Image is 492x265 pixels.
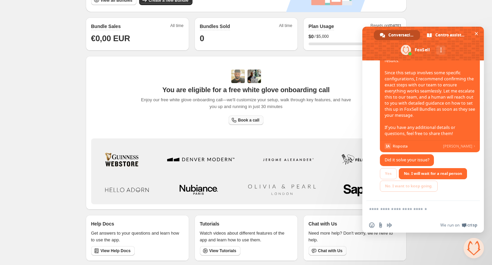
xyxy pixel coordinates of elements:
a: We run onCrisp [440,222,477,228]
span: View Tutorials [209,248,236,254]
span: All time [279,23,292,30]
p: Watch videos about different features of the app and learn how to use them. [200,230,292,243]
textarea: Scrivi il tuo messaggio... [369,207,462,213]
div: / [309,33,401,40]
span: We run on [440,222,460,228]
button: Chat with Us [309,246,347,256]
span: Resets on [370,23,401,30]
p: Help Docs [91,220,114,227]
span: $5,000 [316,34,329,39]
span: Risposta [393,143,440,149]
div: Altri canali [436,46,445,55]
p: Chat with Us [309,220,337,227]
p: Tutorials [200,220,219,227]
a: Book a call [229,115,263,125]
div: Chiudere la chat [464,238,484,258]
p: Get answers to your questions and learn how to use the app. [91,230,184,243]
span: All time [170,23,183,30]
span: [DATE] [389,24,401,28]
span: Registra un messaggio audio [387,222,392,228]
span: Crisp [467,222,477,228]
span: Enjoy our free white glove onboarding call—we'll customize your setup, walk through key features,... [137,97,355,110]
div: Conversazione [374,30,420,40]
span: Chiudere la chat [473,30,480,37]
h2: Bundle Sales [91,23,121,30]
h2: Plan Usage [309,23,334,30]
span: Chat with Us [318,248,343,254]
span: Centro assistenza [435,30,466,40]
span: You are eligible for a free white glove onboarding call [162,86,330,94]
span: Book a call [238,117,259,123]
img: Adi [231,70,245,83]
span: Inserisci una emoji [369,222,374,228]
span: Did it solve your issue? [385,157,429,163]
a: View Tutorials [200,246,240,256]
p: Need more help? Don't worry, we're here to help. [309,230,401,243]
a: View Help Docs [91,246,135,256]
img: Prakhar [248,70,261,83]
span: Conversazione [388,30,413,40]
h1: 0 [200,33,292,44]
span: View Help Docs [101,248,131,254]
span: [PERSON_NAME] [443,143,475,149]
h2: Bundles Sold [200,23,230,30]
span: $ 0 [309,33,314,40]
span: IA [385,143,391,149]
div: Centro assistenza [421,30,472,40]
span: Invia un file [378,222,383,228]
h1: €0,00 EUR [91,33,184,44]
